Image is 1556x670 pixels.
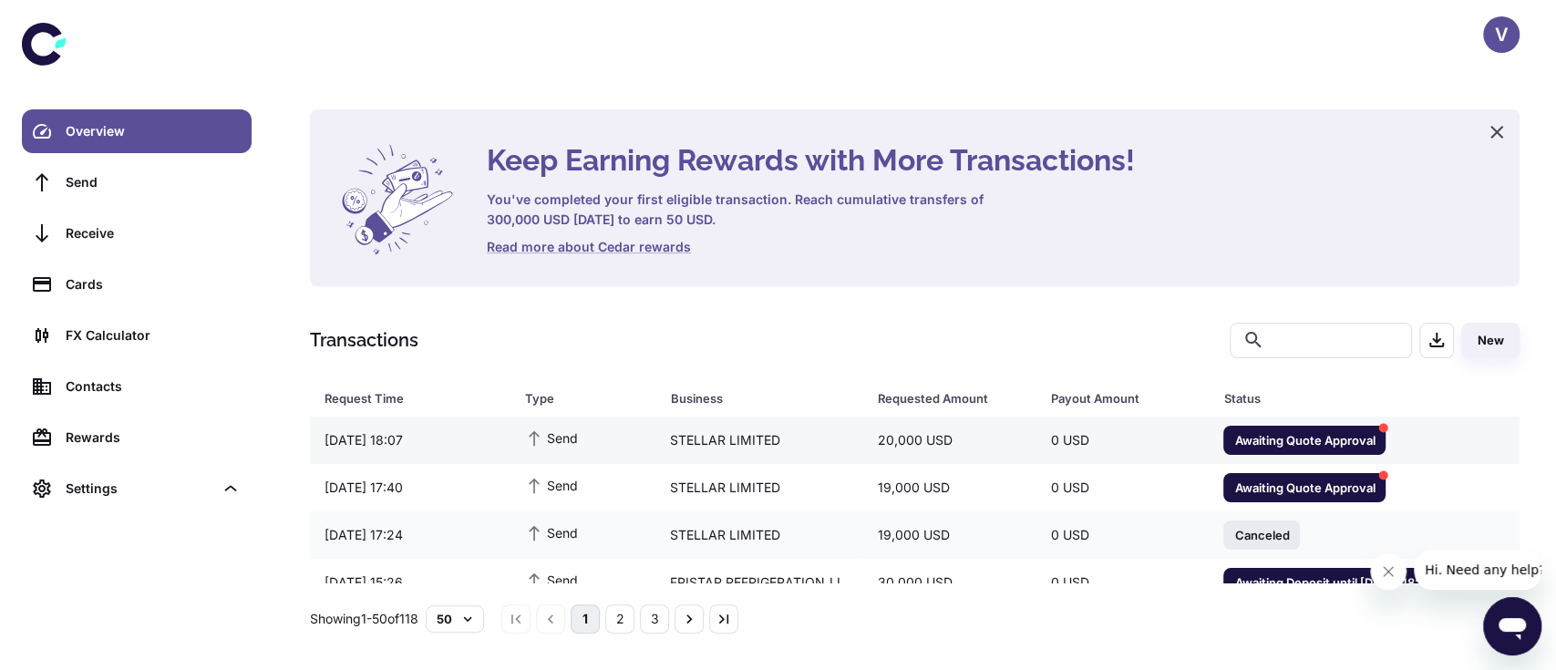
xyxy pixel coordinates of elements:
a: Send [22,160,252,204]
span: Awaiting Quote Approval [1223,478,1386,496]
div: 30,000 USD [863,565,1036,600]
span: Awaiting Deposit until [DATE] 18:32 [1223,572,1443,591]
a: FX Calculator [22,314,252,357]
div: STELLAR LIMITED [655,518,863,552]
iframe: Close message [1370,553,1407,590]
button: Go to next page [675,604,704,634]
span: Status [1223,386,1444,411]
span: Awaiting Quote Approval [1223,430,1386,448]
button: page 1 [571,604,600,634]
div: Requested Amount [878,386,1005,411]
h4: Keep Earning Rewards with More Transactions! [487,139,1498,182]
span: Send [525,522,578,542]
div: 0 USD [1036,518,1210,552]
div: STELLAR LIMITED [655,423,863,458]
div: Settings [66,479,213,499]
span: Send [525,428,578,448]
div: FX Calculator [66,325,241,345]
div: Type [525,386,624,411]
a: Rewards [22,416,252,459]
a: Overview [22,109,252,153]
a: Contacts [22,365,252,408]
h1: Transactions [310,326,418,354]
span: Hi. Need any help? [11,13,131,27]
span: Payout Amount [1051,386,1202,411]
button: New [1461,323,1520,358]
a: Receive [22,211,252,255]
button: Go to page 2 [605,604,634,634]
div: Request Time [325,386,479,411]
div: [DATE] 17:24 [310,518,510,552]
span: Canceled [1223,525,1300,543]
span: Type [525,386,648,411]
iframe: Message from company [1414,550,1541,590]
div: Send [66,172,241,192]
div: 0 USD [1036,423,1210,458]
button: V [1483,16,1520,53]
div: FRISTAR REFRIGERATION LIMITED [655,565,863,600]
a: Cards [22,263,252,306]
p: Showing 1-50 of 118 [310,609,418,629]
a: Read more about Cedar rewards [487,237,1498,257]
span: Request Time [325,386,503,411]
span: Send [525,570,578,590]
div: STELLAR LIMITED [655,470,863,505]
div: [DATE] 17:40 [310,470,510,505]
div: 19,000 USD [863,470,1036,505]
div: Payout Amount [1051,386,1179,411]
h6: You've completed your first eligible transaction. Reach cumulative transfers of 300,000 USD [DATE... [487,190,988,230]
div: Receive [66,223,241,243]
div: Status [1223,386,1420,411]
div: Settings [22,467,252,510]
button: 50 [426,605,484,633]
iframe: Button to launch messaging window [1483,597,1541,655]
div: [DATE] 18:07 [310,423,510,458]
button: Go to page 3 [640,604,669,634]
div: Contacts [66,376,241,397]
div: Rewards [66,428,241,448]
span: Send [525,475,578,495]
div: 19,000 USD [863,518,1036,552]
span: Requested Amount [878,386,1029,411]
div: 0 USD [1036,470,1210,505]
div: Overview [66,121,241,141]
div: [DATE] 15:26 [310,565,510,600]
button: Go to last page [709,604,738,634]
div: 0 USD [1036,565,1210,600]
div: 20,000 USD [863,423,1036,458]
div: Cards [66,274,241,294]
nav: pagination navigation [499,604,741,634]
